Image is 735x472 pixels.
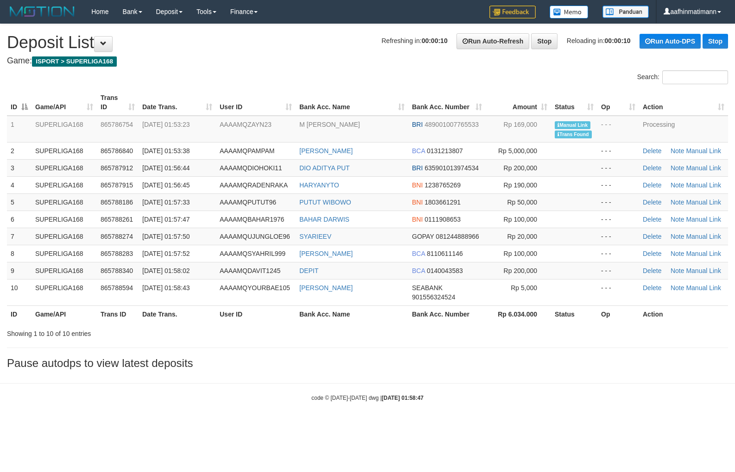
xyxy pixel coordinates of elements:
td: 10 [7,279,32,305]
h4: Game: [7,56,728,66]
span: [DATE] 01:58:43 [142,284,190,292]
span: 865786754 [101,121,133,128]
td: - - - [597,142,639,159]
td: SUPERLIGA168 [32,159,97,176]
input: Search: [662,70,728,84]
th: User ID: activate to sort column ascending [216,89,296,116]
span: Refreshing in: [381,37,447,44]
a: Note [671,199,684,206]
span: Copy 0140043583 to clipboard [427,267,463,274]
img: Button%20Memo.svg [550,6,589,19]
span: AAAAMQZAYN23 [220,121,272,128]
td: - - - [597,228,639,245]
a: Delete [643,147,661,155]
a: Delete [643,233,661,240]
td: - - - [597,211,639,228]
span: AAAAMQPAMPAM [220,147,275,155]
a: Run Auto-Refresh [456,33,529,49]
span: Copy 0111908653 to clipboard [425,216,461,223]
a: DIO ADITYA PUT [299,164,350,172]
span: [DATE] 01:57:52 [142,250,190,257]
a: Manual Link [686,199,721,206]
span: Manually Linked [555,121,590,129]
strong: 00:00:10 [605,37,631,44]
span: [DATE] 01:57:47 [142,216,190,223]
th: ID: activate to sort column descending [7,89,32,116]
span: GOPAY [412,233,434,240]
span: BNI [412,216,423,223]
span: AAAAMQBAHAR1976 [220,216,284,223]
img: MOTION_logo.png [7,5,77,19]
td: SUPERLIGA168 [32,228,97,245]
td: 3 [7,159,32,176]
span: Copy 1803661291 to clipboard [425,199,461,206]
a: Delete [643,199,661,206]
td: 4 [7,176,32,193]
td: 5 [7,193,32,211]
a: Manual Link [686,267,721,274]
td: - - - [597,245,639,262]
td: SUPERLIGA168 [32,262,97,279]
h3: Pause autodps to view latest deposits [7,357,728,369]
span: AAAAMQSYAHRIL999 [220,250,285,257]
span: Rp 5,000,000 [498,147,537,155]
span: AAAAMQYOURBAE105 [220,284,290,292]
td: SUPERLIGA168 [32,245,97,262]
a: Manual Link [686,181,721,189]
span: [DATE] 01:57:50 [142,233,190,240]
td: - - - [597,279,639,305]
span: [DATE] 01:57:33 [142,199,190,206]
th: Date Trans.: activate to sort column ascending [139,89,216,116]
a: Manual Link [686,284,721,292]
span: [DATE] 01:58:02 [142,267,190,274]
span: AAAAMQPUTUT96 [220,199,276,206]
span: 865788594 [101,284,133,292]
span: AAAAMQUJUNGLOE96 [220,233,290,240]
td: SUPERLIGA168 [32,142,97,159]
a: Note [671,233,684,240]
td: SUPERLIGA168 [32,176,97,193]
td: SUPERLIGA168 [32,193,97,211]
a: Stop [531,33,558,49]
span: [DATE] 01:56:44 [142,164,190,172]
th: Status [551,305,597,323]
strong: 00:00:10 [422,37,448,44]
a: Note [671,181,684,189]
span: BCA [412,147,425,155]
th: Game/API [32,305,97,323]
span: BNI [412,199,423,206]
span: BNI [412,181,423,189]
a: Manual Link [686,147,721,155]
a: PUTUT WIBOWO [299,199,351,206]
span: Rp 200,000 [504,164,537,172]
th: Date Trans. [139,305,216,323]
span: Rp 50,000 [507,199,537,206]
span: 865787915 [101,181,133,189]
td: SUPERLIGA168 [32,211,97,228]
a: Note [671,216,684,223]
span: Rp 100,000 [504,250,537,257]
td: - - - [597,262,639,279]
a: Delete [643,216,661,223]
a: Manual Link [686,233,721,240]
span: BRI [412,121,423,128]
span: Rp 20,000 [507,233,537,240]
span: SEABANK [412,284,443,292]
a: Note [671,164,684,172]
a: Delete [643,267,661,274]
th: Bank Acc. Name [296,305,408,323]
th: ID [7,305,32,323]
span: ISPORT > SUPERLIGA168 [32,56,117,67]
th: Trans ID [97,305,139,323]
th: Game/API: activate to sort column ascending [32,89,97,116]
a: Delete [643,164,661,172]
span: 865788274 [101,233,133,240]
span: 865788186 [101,199,133,206]
td: Processing [639,116,728,143]
a: DEPIT [299,267,318,274]
a: SYARIEEV [299,233,331,240]
td: 7 [7,228,32,245]
small: code © [DATE]-[DATE] dwg | [311,395,424,401]
a: Delete [643,250,661,257]
a: Note [671,267,684,274]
